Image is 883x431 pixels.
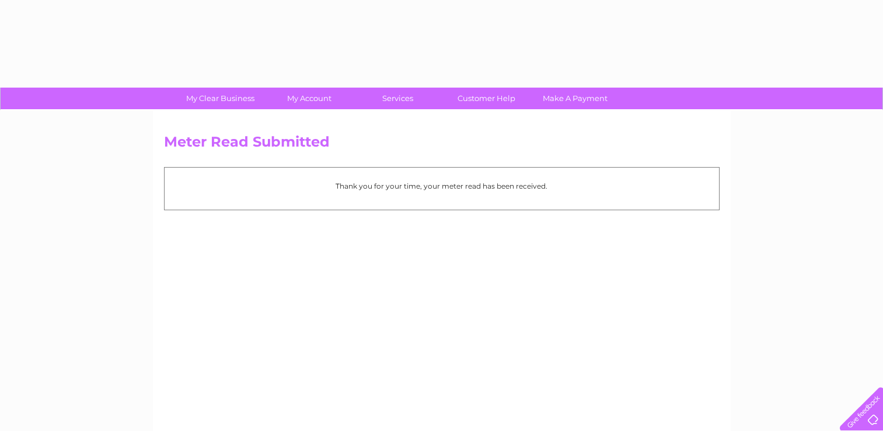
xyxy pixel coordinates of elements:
[261,88,357,109] a: My Account
[164,134,720,156] h2: Meter Read Submitted
[527,88,623,109] a: Make A Payment
[172,88,268,109] a: My Clear Business
[438,88,535,109] a: Customer Help
[170,180,713,192] p: Thank you for your time, your meter read has been received.
[350,88,446,109] a: Services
